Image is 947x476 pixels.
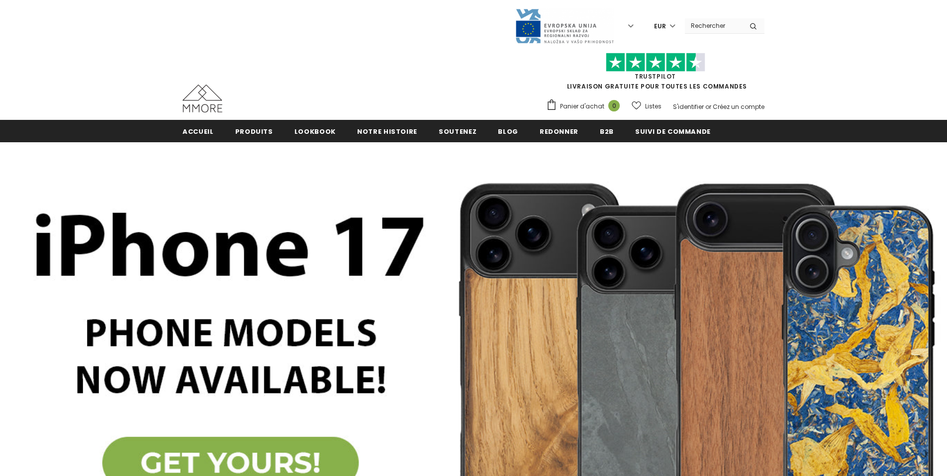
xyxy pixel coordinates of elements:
span: Suivi de commande [635,127,711,136]
span: soutenez [439,127,476,136]
span: Panier d'achat [560,101,604,111]
span: LIVRAISON GRATUITE POUR TOUTES LES COMMANDES [546,57,764,91]
img: Cas MMORE [183,85,222,112]
a: soutenez [439,120,476,142]
img: Faites confiance aux étoiles pilotes [606,53,705,72]
a: Notre histoire [357,120,417,142]
span: EUR [654,21,666,31]
a: Créez un compte [713,102,764,111]
a: Panier d'achat 0 [546,99,625,114]
a: Produits [235,120,273,142]
a: Redonner [540,120,578,142]
span: Lookbook [294,127,336,136]
span: or [705,102,711,111]
input: Search Site [685,18,742,33]
a: Accueil [183,120,214,142]
a: S'identifier [673,102,704,111]
span: 0 [608,100,620,111]
a: TrustPilot [635,72,676,81]
a: Blog [498,120,518,142]
span: Accueil [183,127,214,136]
span: Listes [645,101,662,111]
span: Blog [498,127,518,136]
span: Redonner [540,127,578,136]
span: B2B [600,127,614,136]
a: Lookbook [294,120,336,142]
img: Javni Razpis [515,8,614,44]
a: Javni Razpis [515,21,614,30]
a: B2B [600,120,614,142]
span: Notre histoire [357,127,417,136]
span: Produits [235,127,273,136]
a: Listes [632,97,662,115]
a: Suivi de commande [635,120,711,142]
